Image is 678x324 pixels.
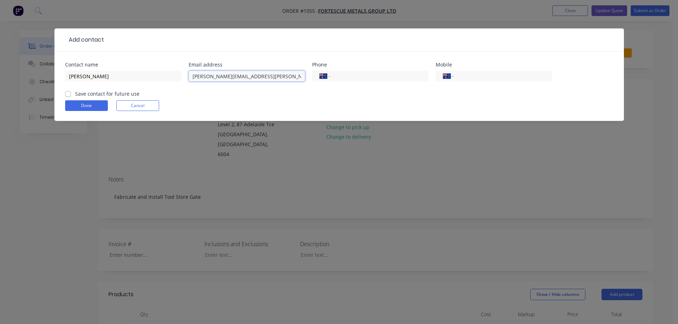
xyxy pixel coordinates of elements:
div: Email address [189,62,305,67]
button: Done [65,100,108,111]
div: Contact name [65,62,182,67]
div: Phone [312,62,429,67]
div: Mobile [436,62,552,67]
button: Cancel [116,100,159,111]
label: Save contact for future use [75,90,140,97]
div: Add contact [65,36,104,44]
